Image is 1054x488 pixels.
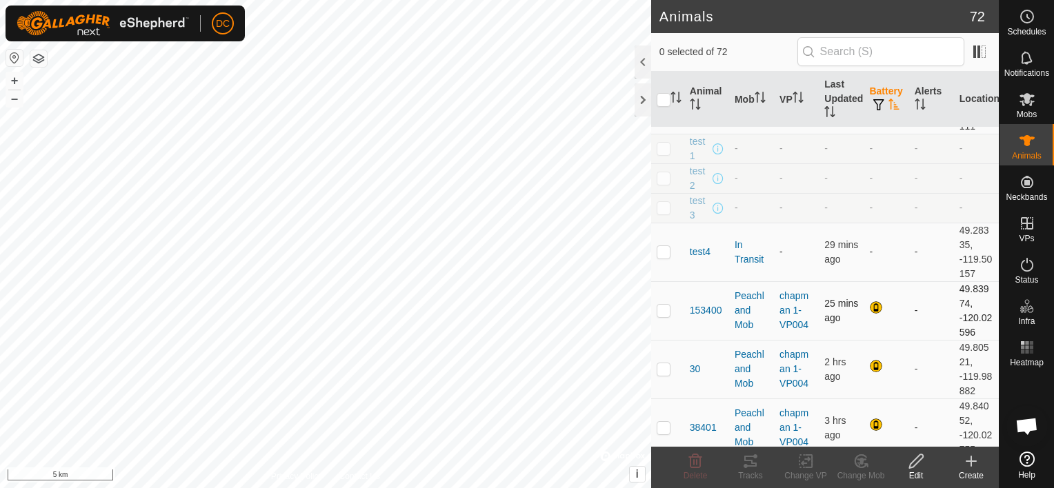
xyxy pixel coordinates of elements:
span: 30 [690,362,701,376]
button: Map Layers [30,50,47,67]
td: - [909,223,954,281]
div: Edit [888,469,944,482]
span: DC [216,17,230,31]
td: - [954,134,999,163]
th: Animal [684,72,729,128]
p-sorticon: Activate to sort [915,101,926,112]
button: + [6,72,23,89]
a: Contact Us [339,470,380,482]
span: Status [1015,276,1038,284]
td: - [954,193,999,223]
app-display-virtual-paddock-transition: - [779,172,783,183]
span: Heatmap [1010,358,1044,367]
td: - [864,223,908,281]
td: 49.84052, -120.02755 [954,398,999,457]
td: - [909,340,954,398]
a: chapman 1-VP004 [779,407,808,447]
td: - [864,193,908,223]
span: Neckbands [1006,193,1047,201]
div: Change Mob [833,469,888,482]
a: Privacy Policy [271,470,323,482]
a: chapman 1-VP004 [779,349,808,389]
p-sorticon: Activate to sort [755,94,766,105]
a: Help [1000,446,1054,485]
span: Help [1018,471,1035,479]
app-display-virtual-paddock-transition: - [779,202,783,213]
span: Notifications [1004,69,1049,77]
h2: Animals [659,8,970,25]
span: Infra [1018,317,1035,325]
span: 153400 [690,303,722,318]
span: test4 [690,245,710,259]
button: Reset Map [6,50,23,66]
td: 49.83974, -120.02596 [954,281,999,340]
app-display-virtual-paddock-transition: - [779,143,783,154]
span: test3 [690,194,710,223]
span: 24 Sept 2025, 10:38 am [824,415,846,440]
td: - [909,134,954,163]
button: i [630,467,645,482]
span: - [824,172,828,183]
td: - [909,163,954,193]
td: - [864,163,908,193]
span: 72 [970,6,985,27]
p-sorticon: Activate to sort [793,94,804,105]
th: Alerts [909,72,954,128]
div: Peachland Mob [735,347,768,391]
button: – [6,90,23,107]
div: - [735,201,768,215]
p-sorticon: Activate to sort [690,101,701,112]
div: Peachland Mob [735,289,768,332]
div: Tracks [723,469,778,482]
td: - [954,163,999,193]
span: test1 [690,134,710,163]
th: Location [954,72,999,128]
td: 49.28335, -119.50157 [954,223,999,281]
span: test2 [690,164,710,193]
div: In Transit [735,238,768,267]
a: chapman 1-VP004 [779,290,808,330]
p-sorticon: Activate to sort [670,94,682,105]
div: Create [944,469,999,482]
span: VPs [1019,234,1034,243]
span: 24 Sept 2025, 12:08 pm [824,356,846,382]
div: - [735,171,768,185]
span: Delete [684,471,708,480]
td: - [864,134,908,163]
span: - [824,143,828,154]
td: 49.80521, -119.98882 [954,340,999,398]
div: - [735,141,768,156]
td: - [909,281,954,340]
span: Mobs [1017,110,1037,119]
p-sorticon: Activate to sort [888,101,899,112]
img: Gallagher Logo [17,11,189,36]
th: Mob [729,72,774,128]
div: Peachland Mob [735,406,768,449]
th: Last Updated [819,72,864,128]
app-display-virtual-paddock-transition: - [779,246,783,257]
span: 24 Sept 2025, 2:04 pm [824,239,858,265]
span: 0 selected of 72 [659,45,797,59]
p-sorticon: Activate to sort [824,108,835,119]
span: Animals [1012,152,1042,160]
input: Search (S) [797,37,964,66]
span: 38401 [690,420,717,435]
span: - [824,202,828,213]
td: - [909,193,954,223]
div: Change VP [778,469,833,482]
th: VP [774,72,819,128]
div: Open chat [1006,405,1048,447]
span: 24 Sept 2025, 2:08 pm [824,298,858,323]
td: - [909,398,954,457]
span: i [636,468,639,480]
span: Schedules [1007,28,1046,36]
th: Battery [864,72,908,128]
